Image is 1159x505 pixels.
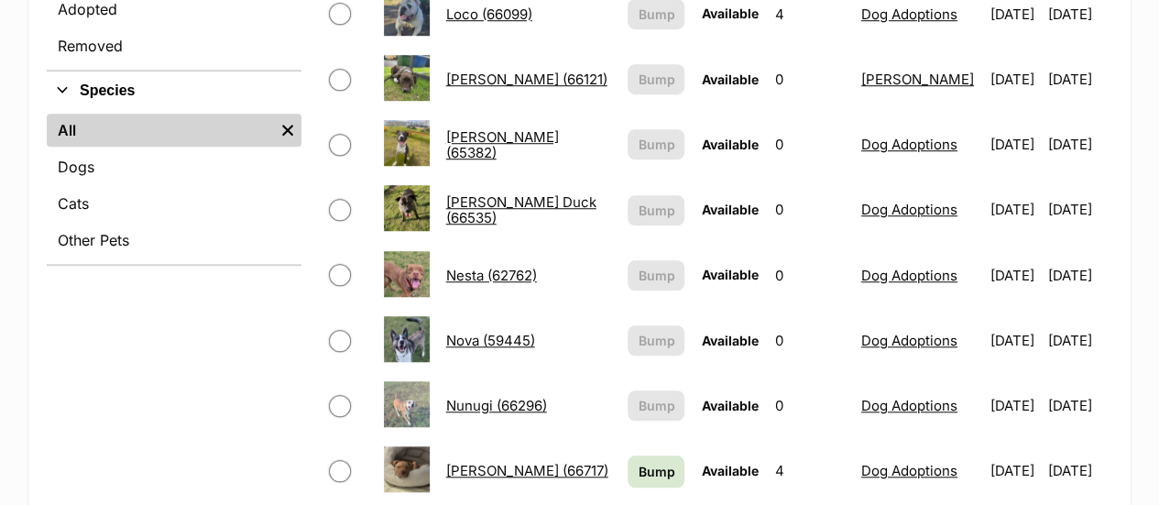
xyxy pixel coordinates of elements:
a: Nunugi (66296) [446,397,547,414]
button: Bump [628,260,684,291]
a: Dog Adoptions [861,332,957,349]
td: 0 [767,178,851,241]
a: Loco (66099) [446,5,532,23]
button: Bump [628,64,684,94]
div: Species [47,110,301,264]
span: Bump [638,70,674,89]
td: [DATE] [1048,178,1110,241]
td: [DATE] [983,178,1046,241]
td: [DATE] [983,48,1046,111]
span: Available [701,71,758,87]
span: Available [701,137,758,152]
td: 0 [767,374,851,437]
span: Available [701,202,758,217]
span: Bump [638,201,674,220]
span: Bump [638,5,674,24]
a: [PERSON_NAME] (66121) [446,71,607,88]
td: 0 [767,244,851,307]
a: Dog Adoptions [861,267,957,284]
span: Bump [638,396,674,415]
span: Bump [638,462,674,481]
a: [PERSON_NAME] [861,71,974,88]
td: [DATE] [1048,113,1110,176]
a: [PERSON_NAME] (65382) [446,128,559,161]
td: [DATE] [1048,244,1110,307]
td: [DATE] [983,309,1046,372]
a: Other Pets [47,224,301,257]
a: [PERSON_NAME] (66717) [446,462,608,479]
td: [DATE] [983,374,1046,437]
span: Available [701,398,758,413]
a: Dog Adoptions [861,201,957,218]
a: Dogs [47,150,301,183]
button: Bump [628,195,684,225]
span: Available [701,333,758,348]
td: 4 [767,439,851,502]
a: Nesta (62762) [446,267,537,284]
button: Bump [628,325,684,356]
a: Removed [47,29,301,62]
td: 0 [767,48,851,111]
a: Dog Adoptions [861,397,957,414]
button: Bump [628,129,684,159]
td: [DATE] [983,244,1046,307]
a: Dog Adoptions [861,5,957,23]
span: Bump [638,266,674,285]
td: [DATE] [1048,374,1110,437]
a: Dog Adoptions [861,136,957,153]
span: Bump [638,331,674,350]
button: Species [47,79,301,103]
button: Bump [628,390,684,421]
td: [DATE] [1048,439,1110,502]
a: All [47,114,274,147]
a: [PERSON_NAME] Duck (66535) [446,193,596,226]
span: Bump [638,135,674,154]
td: [DATE] [1048,309,1110,372]
td: [DATE] [1048,48,1110,111]
a: Bump [628,456,684,488]
span: Available [701,463,758,478]
td: 0 [767,113,851,176]
td: [DATE] [983,113,1046,176]
span: Available [701,5,758,21]
a: Remove filter [274,114,301,147]
td: 0 [767,309,851,372]
span: Available [701,267,758,282]
a: Nova (59445) [446,332,535,349]
a: Cats [47,187,301,220]
td: [DATE] [983,439,1046,502]
a: Dog Adoptions [861,462,957,479]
